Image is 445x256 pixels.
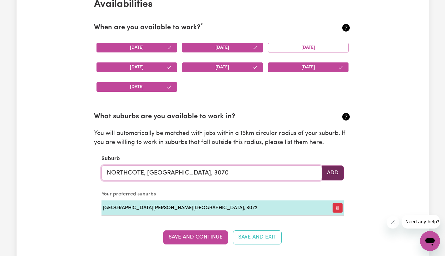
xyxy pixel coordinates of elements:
[322,165,344,180] button: Add to preferred suburbs
[182,43,263,52] button: [DATE]
[96,43,177,52] button: [DATE]
[420,231,440,251] iframe: Button to launch messaging window
[94,113,309,121] h2: What suburbs are you available to work in?
[182,62,263,72] button: [DATE]
[233,230,282,244] button: Save and Exit
[333,203,343,213] button: Remove preferred suburb
[101,165,322,180] input: e.g. North Bondi, New South Wales
[96,62,177,72] button: [DATE]
[94,129,351,147] p: You will automatically be matched with jobs within a 15km circular radius of your suburb. If you ...
[268,43,349,52] button: [DATE]
[402,215,440,229] iframe: Message from company
[94,24,309,32] h2: When are you available to work?
[101,155,120,163] label: Suburb
[163,230,228,244] button: Save and Continue
[387,216,399,229] iframe: Close message
[96,82,177,92] button: [DATE]
[101,188,344,200] caption: Your preferred suburbs
[268,62,349,72] button: [DATE]
[101,200,326,215] td: [GEOGRAPHIC_DATA][PERSON_NAME][GEOGRAPHIC_DATA], 3072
